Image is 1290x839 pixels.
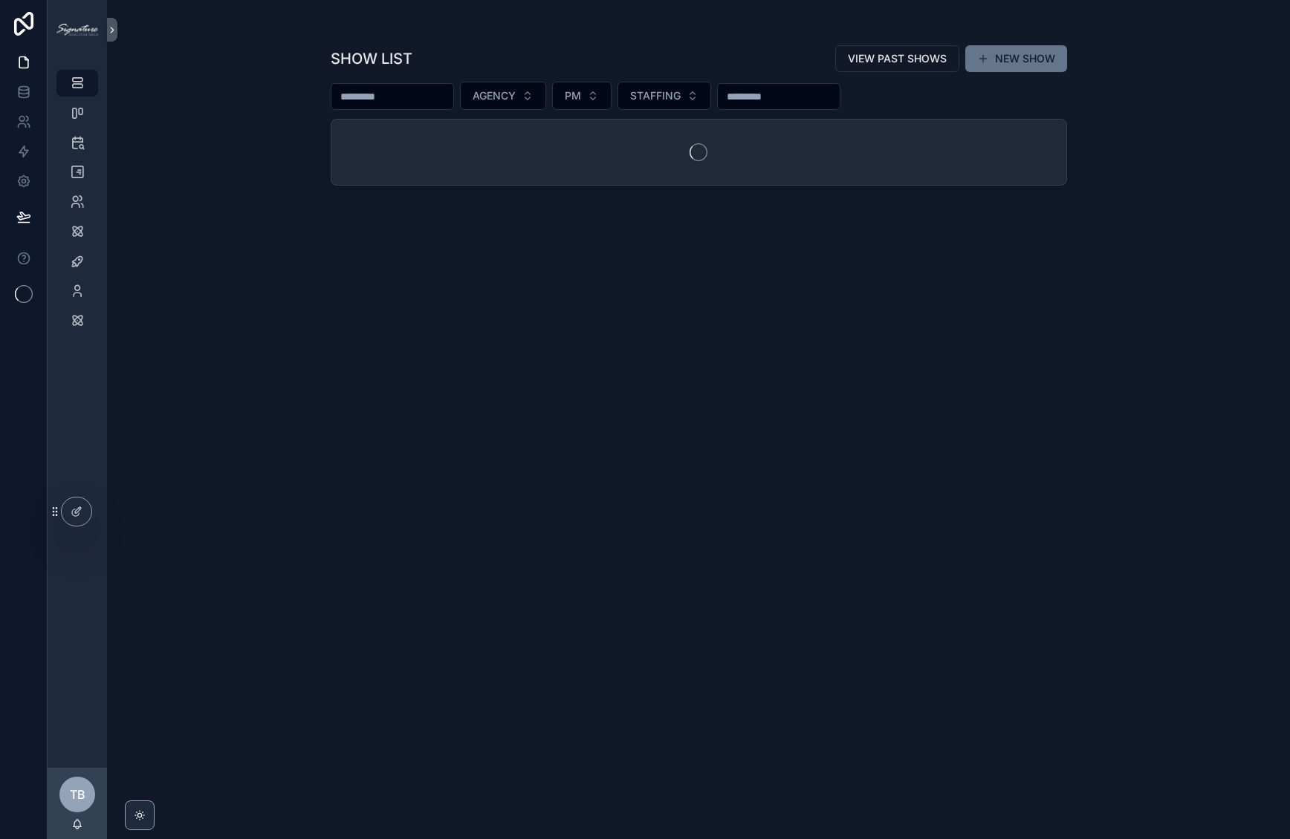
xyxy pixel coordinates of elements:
span: VIEW PAST SHOWS [848,51,947,66]
span: TB [70,786,85,803]
img: App logo [56,24,98,36]
button: Select Button [460,82,546,110]
h1: SHOW LIST [331,48,412,69]
span: AGENCY [473,88,516,103]
span: PM [565,88,581,103]
div: scrollable content [48,59,107,353]
button: NEW SHOW [965,45,1067,72]
button: Select Button [618,82,711,110]
button: Select Button [552,82,612,110]
span: STAFFING [630,88,681,103]
button: VIEW PAST SHOWS [835,45,959,72]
